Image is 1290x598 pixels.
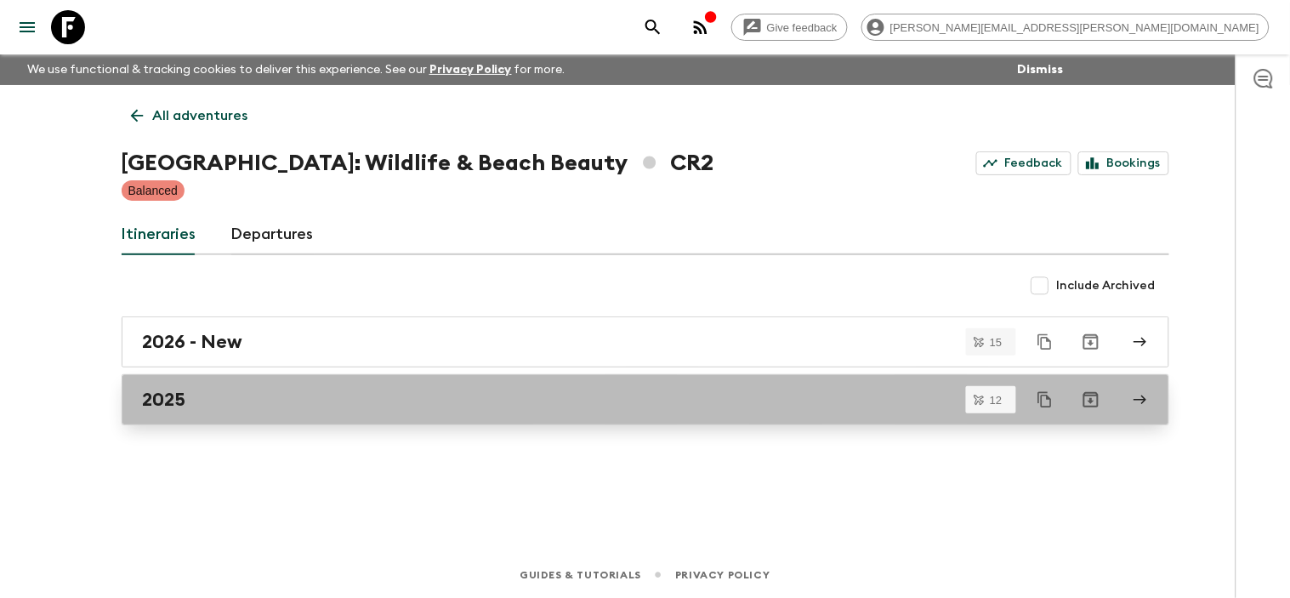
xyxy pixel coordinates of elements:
a: Feedback [976,151,1071,175]
button: menu [10,10,44,44]
a: Itineraries [122,214,197,255]
a: Privacy Policy [429,64,512,76]
span: 15 [980,337,1012,348]
a: 2026 - New [122,316,1169,367]
button: Duplicate [1030,327,1060,357]
p: We use functional & tracking cookies to deliver this experience. See our for more. [20,54,572,85]
span: 12 [980,395,1012,406]
button: Duplicate [1030,384,1060,415]
p: All adventures [153,105,248,126]
h2: 2025 [143,389,186,411]
h1: [GEOGRAPHIC_DATA]: Wildlife & Beach Beauty CR2 [122,146,714,180]
button: Dismiss [1014,58,1068,82]
button: search adventures [636,10,670,44]
a: 2025 [122,374,1169,425]
a: Give feedback [731,14,848,41]
a: All adventures [122,99,258,133]
div: [PERSON_NAME][EMAIL_ADDRESS][PERSON_NAME][DOMAIN_NAME] [861,14,1270,41]
button: Archive [1074,325,1108,359]
h2: 2026 - New [143,331,243,353]
a: Guides & Tutorials [520,566,641,584]
button: Archive [1074,383,1108,417]
a: Privacy Policy [675,566,770,584]
span: [PERSON_NAME][EMAIL_ADDRESS][PERSON_NAME][DOMAIN_NAME] [881,21,1269,34]
p: Balanced [128,182,178,199]
span: Include Archived [1057,277,1156,294]
a: Departures [231,214,315,255]
a: Bookings [1078,151,1169,175]
span: Give feedback [758,21,847,34]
